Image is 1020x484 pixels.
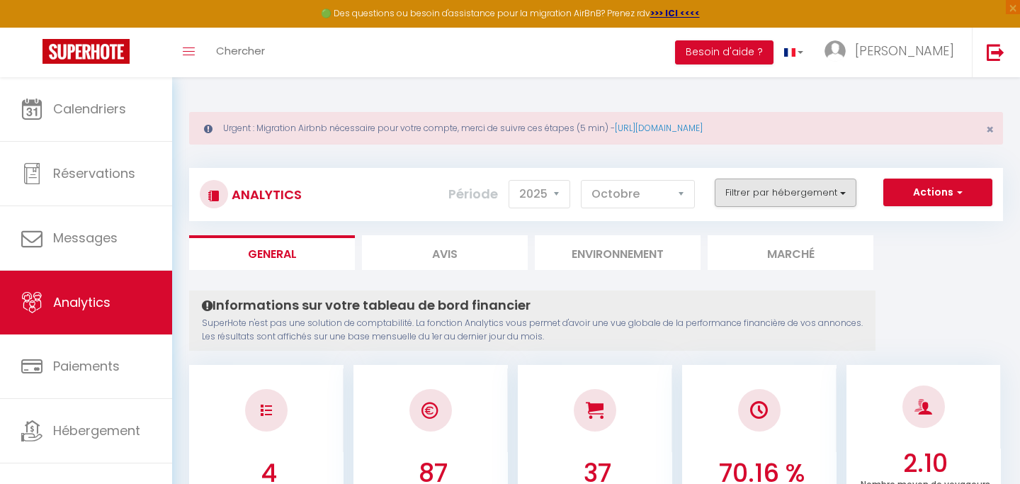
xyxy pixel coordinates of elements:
h4: Informations sur votre tableau de bord financier [202,298,863,313]
a: >>> ICI <<<< [650,7,700,19]
button: Filtrer par hébergement [715,179,856,207]
button: Besoin d'aide ? [675,40,773,64]
span: × [986,120,994,138]
li: Marché [708,235,873,270]
li: Environnement [535,235,701,270]
span: Paiements [53,357,120,375]
label: Période [448,179,498,210]
li: Avis [362,235,528,270]
button: Close [986,123,994,136]
a: ... [PERSON_NAME] [814,28,972,77]
a: Chercher [205,28,276,77]
h3: 2.10 [854,449,997,478]
button: Actions [883,179,992,207]
img: logout [987,43,1004,61]
img: Super Booking [42,39,130,64]
span: Messages [53,229,118,247]
h3: Analytics [228,179,302,210]
img: NO IMAGE [261,405,272,416]
span: Hébergement [53,422,140,439]
span: Chercher [216,43,265,58]
span: Calendriers [53,100,126,118]
span: [PERSON_NAME] [855,42,954,60]
div: Urgent : Migration Airbnb nécessaire pour votre compte, merci de suivre ces étapes (5 min) - [189,112,1003,145]
span: Réservations [53,164,135,182]
span: Analytics [53,293,110,311]
a: [URL][DOMAIN_NAME] [615,122,703,134]
img: ... [824,40,846,62]
li: General [189,235,355,270]
p: SuperHote n'est pas une solution de comptabilité. La fonction Analytics vous permet d'avoir une v... [202,317,863,344]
